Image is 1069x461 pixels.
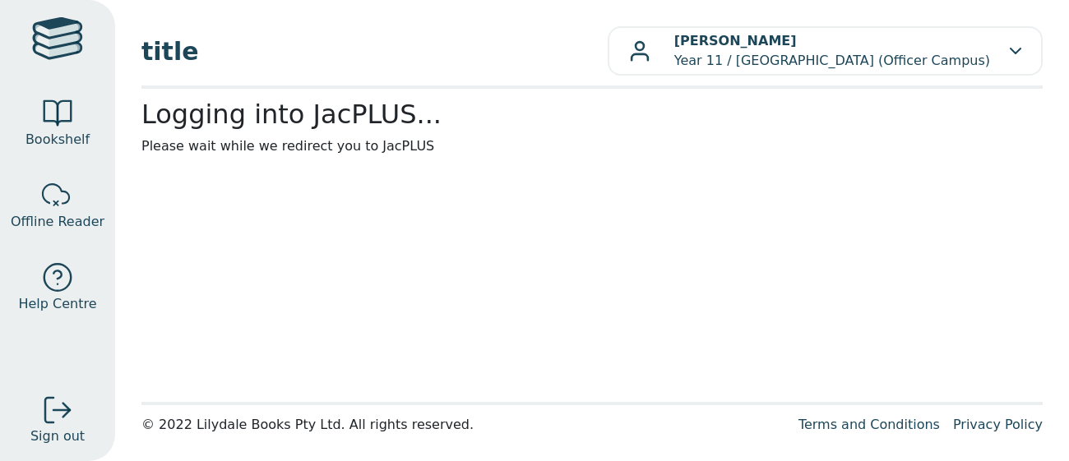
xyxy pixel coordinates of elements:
[674,31,990,71] p: Year 11 / [GEOGRAPHIC_DATA] (Officer Campus)
[953,417,1043,432] a: Privacy Policy
[30,426,85,446] span: Sign out
[25,130,90,150] span: Bookshelf
[18,294,96,314] span: Help Centre
[674,33,797,48] b: [PERSON_NAME]
[798,417,940,432] a: Terms and Conditions
[141,415,785,435] div: © 2022 Lilydale Books Pty Ltd. All rights reserved.
[141,136,1043,156] p: Please wait while we redirect you to JacPLUS
[141,99,1043,130] h2: Logging into JacPLUS...
[608,26,1043,76] button: [PERSON_NAME]Year 11 / [GEOGRAPHIC_DATA] (Officer Campus)
[141,33,608,70] span: title
[11,212,104,232] span: Offline Reader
